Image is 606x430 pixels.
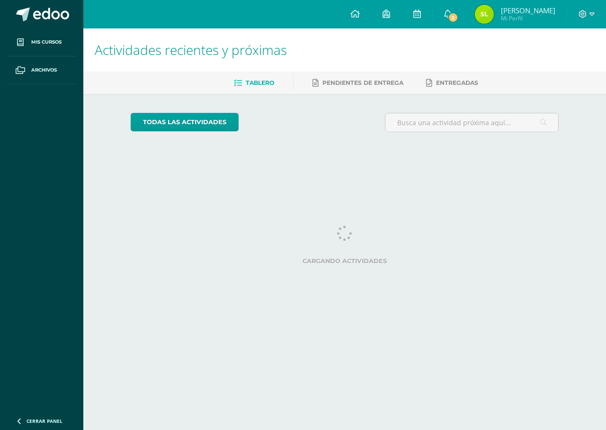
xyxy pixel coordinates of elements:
a: todas las Actividades [131,113,239,131]
a: Pendientes de entrega [312,75,403,91]
span: [PERSON_NAME] [501,6,555,15]
a: Entregadas [426,75,478,91]
a: Tablero [234,75,274,91]
img: 33177dedb9c015e9fb844d0f067e2225.png [475,5,494,24]
span: Mi Perfil [501,14,555,22]
span: Cerrar panel [27,418,62,424]
span: Pendientes de entrega [322,79,403,86]
span: Tablero [246,79,274,86]
span: 2 [448,12,458,23]
a: Archivos [8,56,76,84]
span: Mis cursos [31,38,62,46]
span: Actividades recientes y próximas [95,41,287,59]
label: Cargando actividades [131,257,559,265]
span: Entregadas [436,79,478,86]
input: Busca una actividad próxima aquí... [385,113,559,132]
span: Archivos [31,66,57,74]
a: Mis cursos [8,28,76,56]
